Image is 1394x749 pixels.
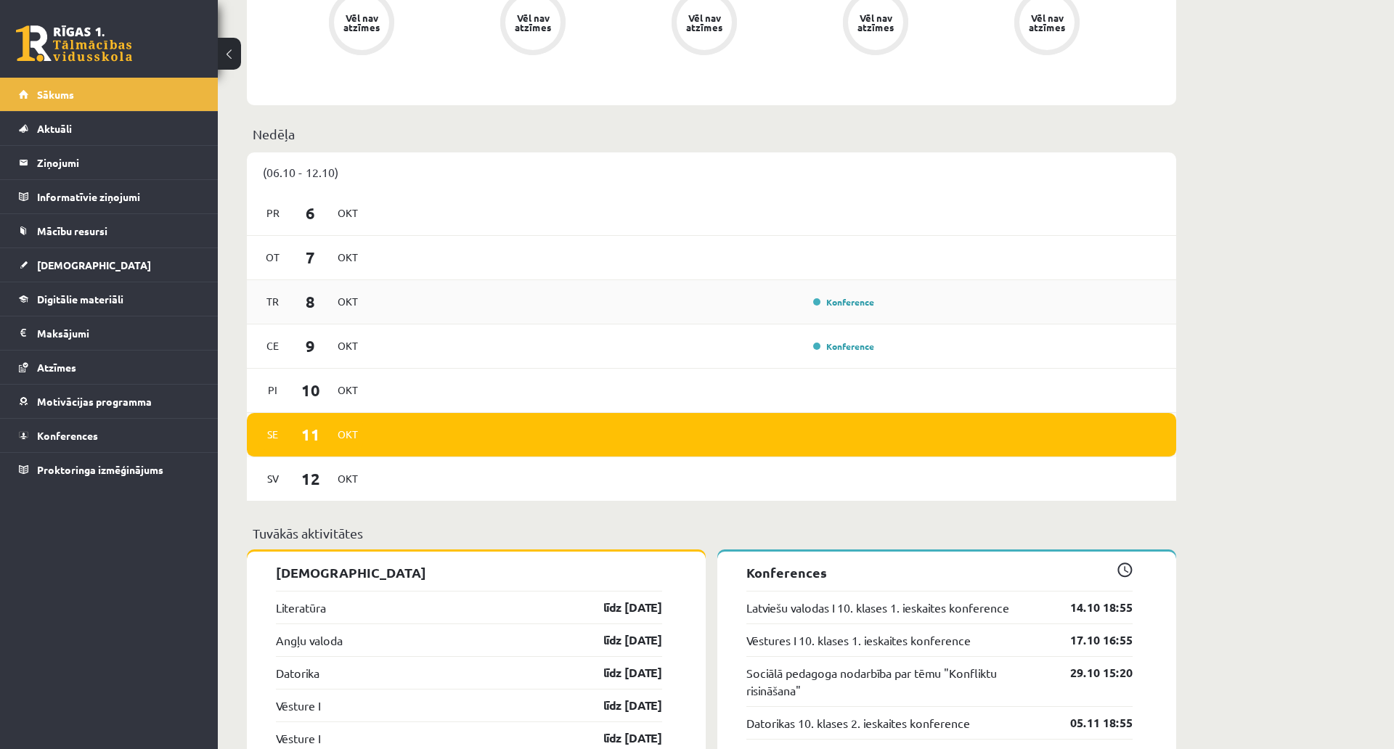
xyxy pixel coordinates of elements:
span: Pr [258,202,288,224]
span: 9 [288,334,333,358]
span: 10 [288,378,333,402]
span: Okt [333,423,363,446]
a: Datorika [276,664,319,682]
span: Se [258,423,288,446]
span: Pi [258,379,288,401]
legend: Ziņojumi [37,146,200,179]
span: Tr [258,290,288,313]
a: Angļu valoda [276,631,343,649]
span: Mācību resursi [37,224,107,237]
p: Konferences [746,562,1133,582]
a: Konference [813,296,874,308]
span: [DEMOGRAPHIC_DATA] [37,258,151,271]
a: Atzīmes [19,351,200,384]
span: 6 [288,201,333,225]
a: 17.10 16:55 [1048,631,1133,649]
span: 8 [288,290,333,314]
a: līdz [DATE] [578,697,662,714]
a: Maksājumi [19,316,200,350]
legend: Informatīvie ziņojumi [37,180,200,213]
span: 11 [288,422,333,446]
a: Literatūra [276,599,326,616]
p: Nedēļa [253,124,1170,144]
span: Okt [333,379,363,401]
a: līdz [DATE] [578,664,662,682]
a: līdz [DATE] [578,631,662,649]
p: [DEMOGRAPHIC_DATA] [276,562,662,582]
div: Vēl nav atzīmes [1027,13,1067,32]
a: Konference [813,340,874,352]
span: Okt [333,335,363,357]
a: Vēsture I [276,697,320,714]
span: Konferences [37,429,98,442]
a: Digitālie materiāli [19,282,200,316]
a: Datorikas 10. klases 2. ieskaites konference [746,714,970,732]
a: Motivācijas programma [19,385,200,418]
a: Konferences [19,419,200,452]
a: Ziņojumi [19,146,200,179]
a: Proktoringa izmēģinājums [19,453,200,486]
span: Sākums [37,88,74,101]
span: Okt [333,202,363,224]
span: Ce [258,335,288,357]
p: Tuvākās aktivitātes [253,523,1170,543]
span: Aktuāli [37,122,72,135]
div: Vēl nav atzīmes [513,13,553,32]
a: līdz [DATE] [578,729,662,747]
a: Vēsture I [276,729,320,747]
span: Okt [333,467,363,490]
span: Ot [258,246,288,269]
a: Sākums [19,78,200,111]
span: Motivācijas programma [37,395,152,408]
a: Informatīvie ziņojumi [19,180,200,213]
span: Sv [258,467,288,490]
span: Okt [333,246,363,269]
span: Okt [333,290,363,313]
a: Aktuāli [19,112,200,145]
span: 7 [288,245,333,269]
span: Atzīmes [37,361,76,374]
span: 12 [288,467,333,491]
div: (06.10 - 12.10) [247,152,1176,192]
a: Rīgas 1. Tālmācības vidusskola [16,25,132,62]
a: Sociālā pedagoga nodarbība par tēmu "Konfliktu risināšana" [746,664,1048,699]
span: Digitālie materiāli [37,292,123,306]
div: Vēl nav atzīmes [855,13,896,32]
a: 05.11 18:55 [1048,714,1133,732]
a: Mācību resursi [19,214,200,247]
a: 14.10 18:55 [1048,599,1133,616]
legend: Maksājumi [37,316,200,350]
a: Latviešu valodas I 10. klases 1. ieskaites konference [746,599,1009,616]
div: Vēl nav atzīmes [341,13,382,32]
a: Vēstures I 10. klases 1. ieskaites konference [746,631,971,649]
a: [DEMOGRAPHIC_DATA] [19,248,200,282]
span: Proktoringa izmēģinājums [37,463,163,476]
a: 29.10 15:20 [1048,664,1133,682]
div: Vēl nav atzīmes [684,13,725,32]
a: līdz [DATE] [578,599,662,616]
